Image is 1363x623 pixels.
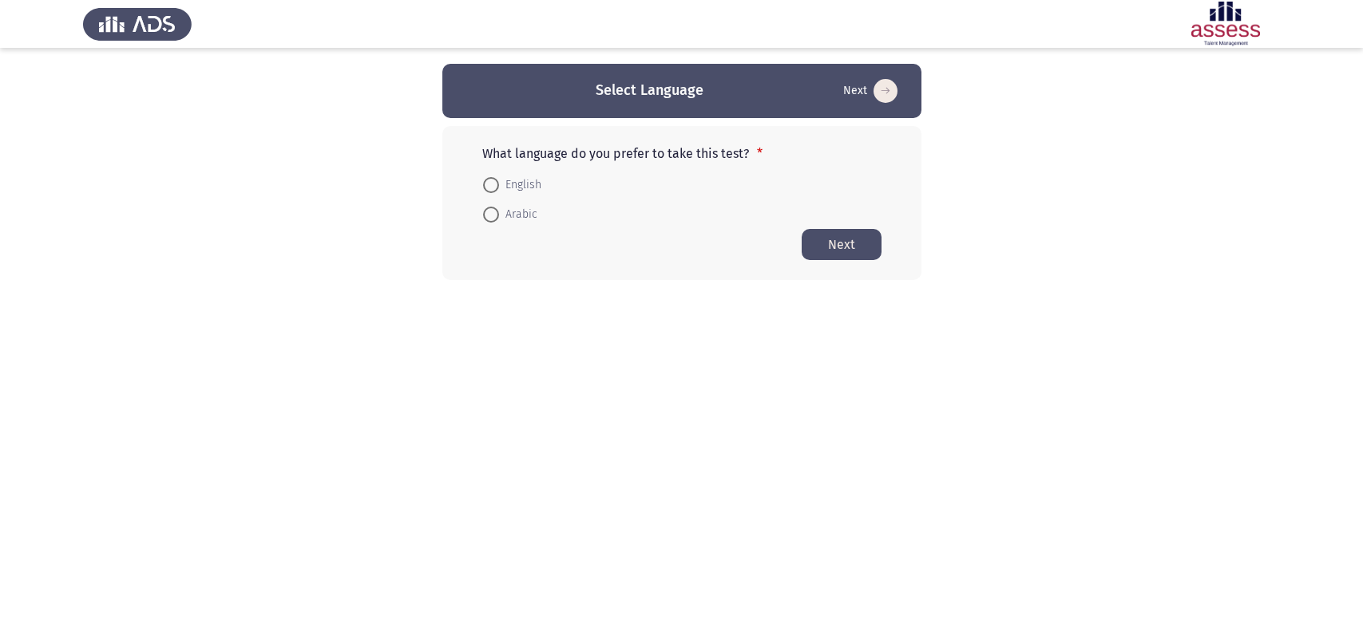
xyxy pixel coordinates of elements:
img: Assessment logo of ASSESS 16PD (R2) - THL [1171,2,1280,46]
img: Assess Talent Management logo [83,2,192,46]
span: Arabic [499,205,537,224]
button: Start assessment [838,78,902,104]
p: What language do you prefer to take this test? [482,146,882,161]
h3: Select Language [596,81,703,101]
button: Start assessment [802,229,882,260]
span: English [499,175,541,195]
